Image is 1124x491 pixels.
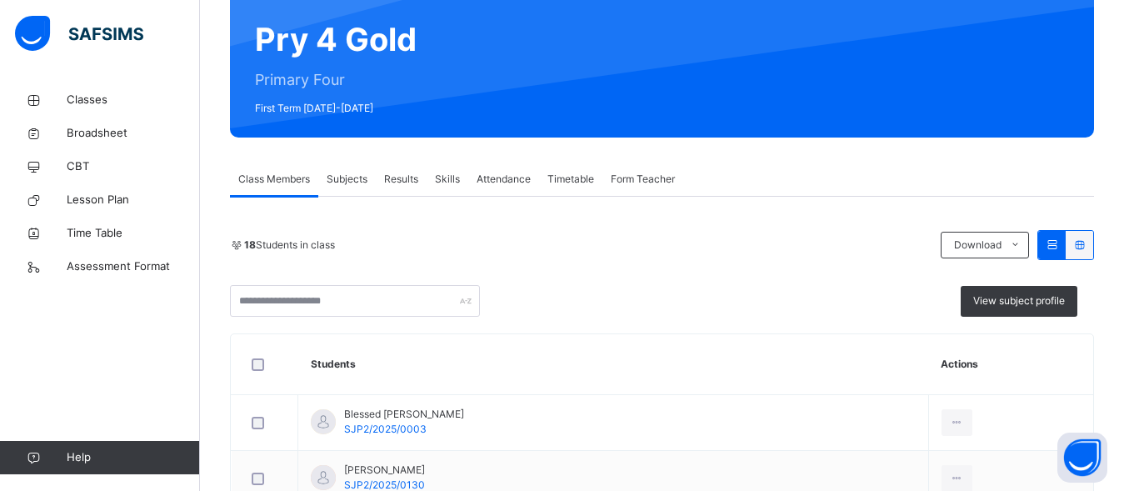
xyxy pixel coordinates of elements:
span: Results [384,172,418,187]
span: Timetable [547,172,594,187]
span: Lesson Plan [67,192,200,208]
span: CBT [67,158,200,175]
span: Students in class [244,238,335,253]
span: Attendance [477,172,531,187]
span: Skills [435,172,460,187]
span: Class Members [238,172,310,187]
span: Classes [67,92,200,108]
span: [PERSON_NAME] [344,463,425,478]
span: Blessed [PERSON_NAME] [344,407,464,422]
img: safsims [15,16,143,51]
span: Help [67,449,199,466]
span: Assessment Format [67,258,200,275]
span: Form Teacher [611,172,675,187]
b: 18 [244,238,256,251]
th: Students [298,334,929,395]
span: Download [954,238,1002,253]
span: SJP2/2025/0003 [344,423,427,435]
button: Open asap [1057,433,1107,483]
th: Actions [928,334,1093,395]
span: View subject profile [973,293,1065,308]
span: SJP2/2025/0130 [344,478,425,491]
span: Time Table [67,225,200,242]
span: Subjects [327,172,367,187]
span: Broadsheet [67,125,200,142]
